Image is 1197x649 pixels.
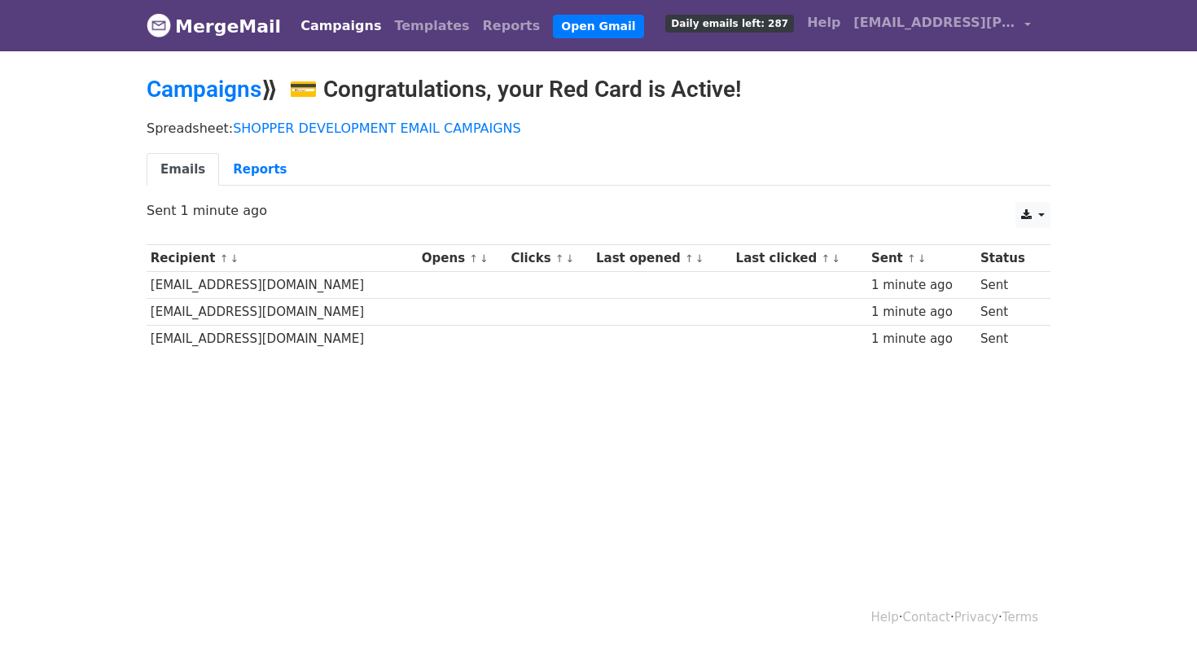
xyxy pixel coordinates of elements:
[147,299,418,326] td: [EMAIL_ADDRESS][DOMAIN_NAME]
[555,252,564,265] a: ↑
[230,252,239,265] a: ↓
[907,252,916,265] a: ↑
[954,610,998,625] a: Privacy
[821,252,830,265] a: ↑
[219,153,300,186] a: Reports
[976,299,1041,326] td: Sent
[853,13,1016,33] span: [EMAIL_ADDRESS][PERSON_NAME][DOMAIN_NAME]
[592,245,732,272] th: Last opened
[147,202,1050,219] p: Sent 1 minute ago
[903,610,950,625] a: Contact
[147,13,171,37] img: MergeMail logo
[918,252,927,265] a: ↓
[147,272,418,299] td: [EMAIL_ADDRESS][DOMAIN_NAME]
[566,252,575,265] a: ↓
[800,7,847,39] a: Help
[976,272,1041,299] td: Sent
[147,153,219,186] a: Emails
[220,252,229,265] a: ↑
[976,245,1041,272] th: Status
[480,252,489,265] a: ↓
[831,252,840,265] a: ↓
[871,610,899,625] a: Help
[871,330,972,349] div: 1 minute ago
[294,10,388,42] a: Campaigns
[418,245,507,272] th: Opens
[147,76,261,103] a: Campaigns
[147,9,281,43] a: MergeMail
[469,252,478,265] a: ↑
[695,252,704,265] a: ↓
[388,10,476,42] a: Templates
[233,121,521,136] a: SHOPPER DEVELOPMENT EMAIL CAMPAIGNS
[976,326,1041,353] td: Sent
[507,245,593,272] th: Clicks
[147,245,418,272] th: Recipient
[553,15,643,38] a: Open Gmail
[871,276,972,295] div: 1 minute ago
[147,76,1050,103] h2: ⟫ 💳 Congratulations, your Red Card is Active!
[659,7,800,39] a: Daily emails left: 287
[476,10,547,42] a: Reports
[1002,610,1038,625] a: Terms
[732,245,867,272] th: Last clicked
[847,7,1037,45] a: [EMAIL_ADDRESS][PERSON_NAME][DOMAIN_NAME]
[147,120,1050,137] p: Spreadsheet:
[147,326,418,353] td: [EMAIL_ADDRESS][DOMAIN_NAME]
[867,245,976,272] th: Sent
[685,252,694,265] a: ↑
[665,15,794,33] span: Daily emails left: 287
[871,303,972,322] div: 1 minute ago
